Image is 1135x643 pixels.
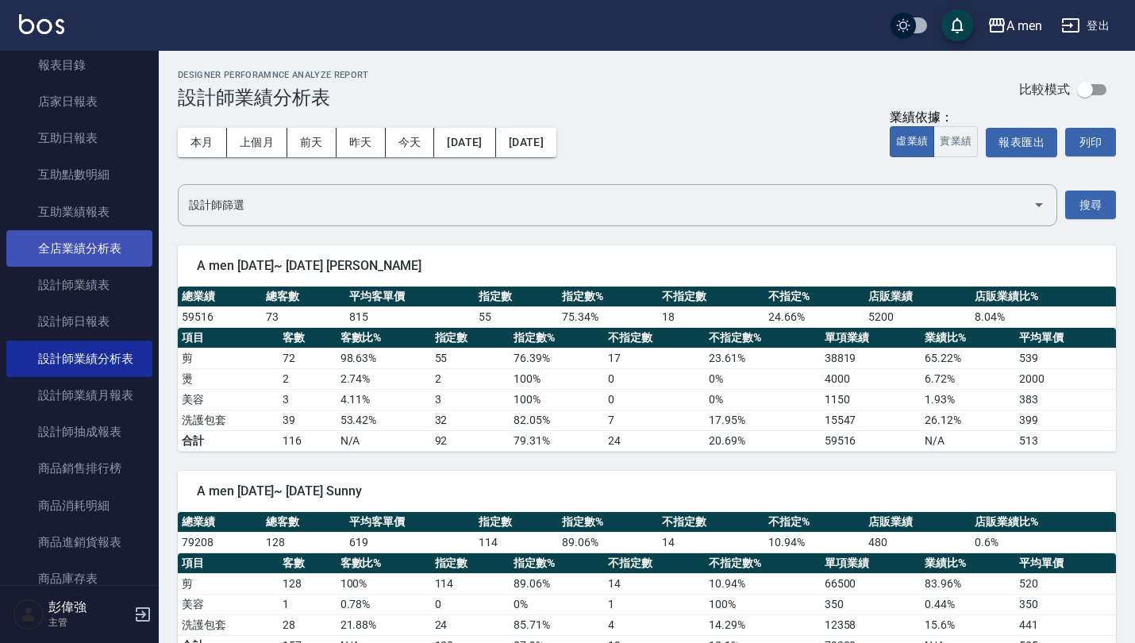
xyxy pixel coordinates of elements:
button: A men [981,10,1048,42]
a: 設計師業績表 [6,267,152,303]
div: 業績依據： [890,110,978,126]
td: 79.31% [510,430,604,451]
button: 實業績 [933,126,978,157]
th: 不指定數% [705,553,821,574]
td: 83.96 % [921,573,1015,594]
th: 業績比% [921,328,1015,348]
td: 520 [1015,573,1116,594]
td: 20.69% [705,430,821,451]
td: 0 [431,594,510,614]
th: 總客數 [262,512,346,533]
td: 539 [1015,348,1116,368]
td: 26.12 % [921,410,1015,430]
span: A men [DATE]~ [DATE] [PERSON_NAME] [197,258,1097,274]
td: 1.93 % [921,389,1015,410]
p: 比較模式 [1019,81,1070,98]
td: 441 [1015,614,1116,635]
td: 116 [279,430,337,451]
th: 不指定數 [604,328,705,348]
th: 不指定數 [658,287,764,307]
td: 480 [864,532,971,553]
td: 10.94 % [705,573,821,594]
table: a dense table [178,287,1116,328]
th: 指定數 [431,553,510,574]
td: 383 [1015,389,1116,410]
button: [DATE] [496,128,556,157]
td: 14 [604,573,705,594]
a: 商品庫存表 [6,560,152,597]
button: 上個月 [227,128,287,157]
td: 100 % [705,594,821,614]
td: 24 [431,614,510,635]
a: 互助日報表 [6,120,152,156]
td: 79208 [178,532,262,553]
td: 89.06 % [558,532,658,553]
td: 0.44 % [921,594,1015,614]
button: save [941,10,973,41]
td: 18 [658,306,764,327]
td: 619 [345,532,474,553]
td: 350 [821,594,921,614]
th: 客數比% [337,553,431,574]
th: 指定數% [510,328,604,348]
td: 剪 [178,348,279,368]
th: 平均單價 [1015,328,1116,348]
td: 59516 [821,430,921,451]
td: 76.39 % [510,348,604,368]
td: 剪 [178,573,279,594]
td: 燙 [178,368,279,389]
td: 15.6 % [921,614,1015,635]
a: 設計師業績分析表 [6,341,152,377]
th: 平均客單價 [345,287,474,307]
td: 10.94 % [764,532,864,553]
td: 1 [604,594,705,614]
button: 列印 [1065,128,1116,156]
td: 洗護包套 [178,410,279,430]
td: 815 [345,306,474,327]
th: 不指定% [764,287,864,307]
td: 洗護包套 [178,614,279,635]
th: 指定數 [431,328,510,348]
td: 513 [1015,430,1116,451]
td: 17.95 % [705,410,821,430]
td: 美容 [178,594,279,614]
td: 2 [279,368,337,389]
td: 114 [475,532,559,553]
img: Logo [19,14,64,34]
th: 指定數% [558,287,658,307]
h2: Designer Perforamnce Analyze Report [178,70,369,80]
td: 1 [279,594,337,614]
td: 85.71 % [510,614,604,635]
table: a dense table [178,512,1116,553]
td: 2000 [1015,368,1116,389]
a: 設計師業績月報表 [6,377,152,414]
th: 店販業績 [864,287,971,307]
td: 24.66 % [764,306,864,327]
button: 前天 [287,128,337,157]
img: Person [13,599,44,630]
th: 客數 [279,553,337,574]
th: 總業績 [178,287,262,307]
a: 商品進銷貨報表 [6,524,152,560]
a: 店家日報表 [6,83,152,120]
button: 今天 [386,128,435,157]
th: 指定數 [475,287,559,307]
th: 店販業績 [864,512,971,533]
td: 89.06 % [510,573,604,594]
td: 0 [604,389,705,410]
td: 0 % [705,389,821,410]
td: 98.63 % [337,348,431,368]
button: 報表匯出 [986,128,1057,157]
th: 平均單價 [1015,553,1116,574]
td: 4 [604,614,705,635]
td: 66500 [821,573,921,594]
button: 昨天 [337,128,386,157]
a: 商品消耗明細 [6,487,152,524]
td: 128 [262,532,346,553]
a: 商品銷售排行榜 [6,450,152,487]
td: 0 % [705,368,821,389]
td: 350 [1015,594,1116,614]
button: 登出 [1055,11,1116,40]
button: Open [1026,192,1052,218]
a: 互助業績報表 [6,194,152,230]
